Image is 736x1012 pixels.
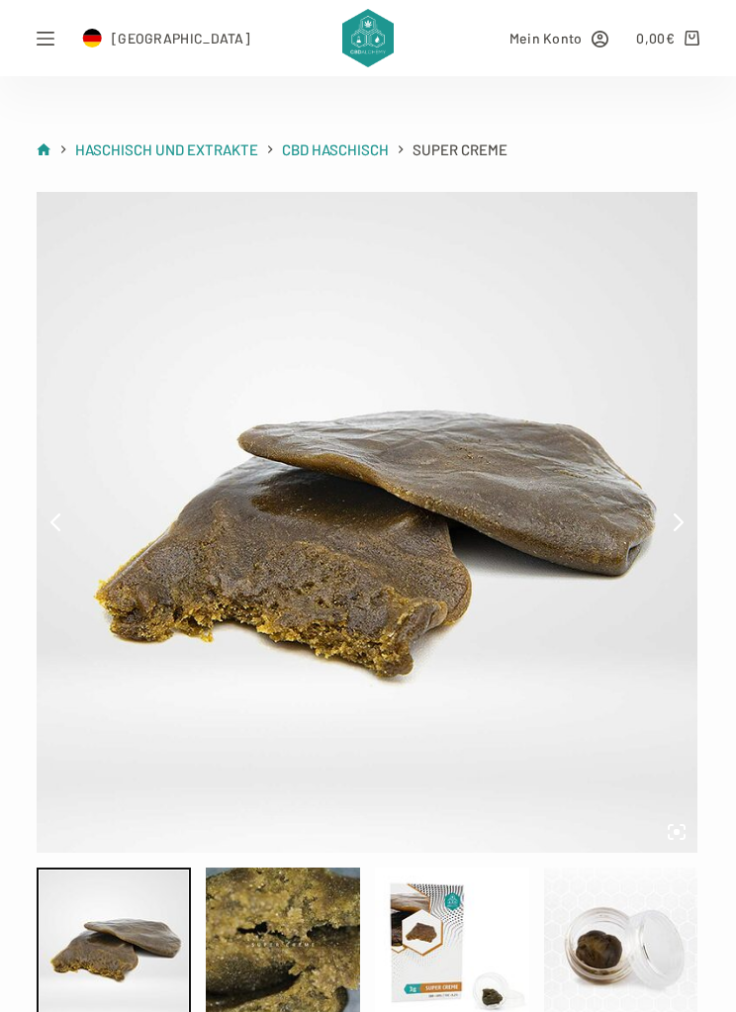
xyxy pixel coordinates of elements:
span: Mein Konto [509,27,583,49]
button: Open off canvas [37,30,54,47]
span: Haschisch und Extrakte [75,140,258,158]
img: Super Creme - Product Picture [37,192,697,853]
span: [GEOGRAPHIC_DATA] [112,27,250,49]
span: € [666,30,675,46]
bdi: 0,00 [636,30,675,46]
a: Select Country [82,27,250,49]
img: DE Flag [82,29,102,48]
a: CBD Haschisch [282,138,389,162]
span: Super Creme [413,138,507,162]
a: Mein Konto [509,27,609,49]
a: Haschisch und Extrakte [75,138,258,162]
span: CBD Haschisch [282,140,389,158]
img: CBD Alchemy [342,9,394,68]
a: Shopping cart [636,27,698,49]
